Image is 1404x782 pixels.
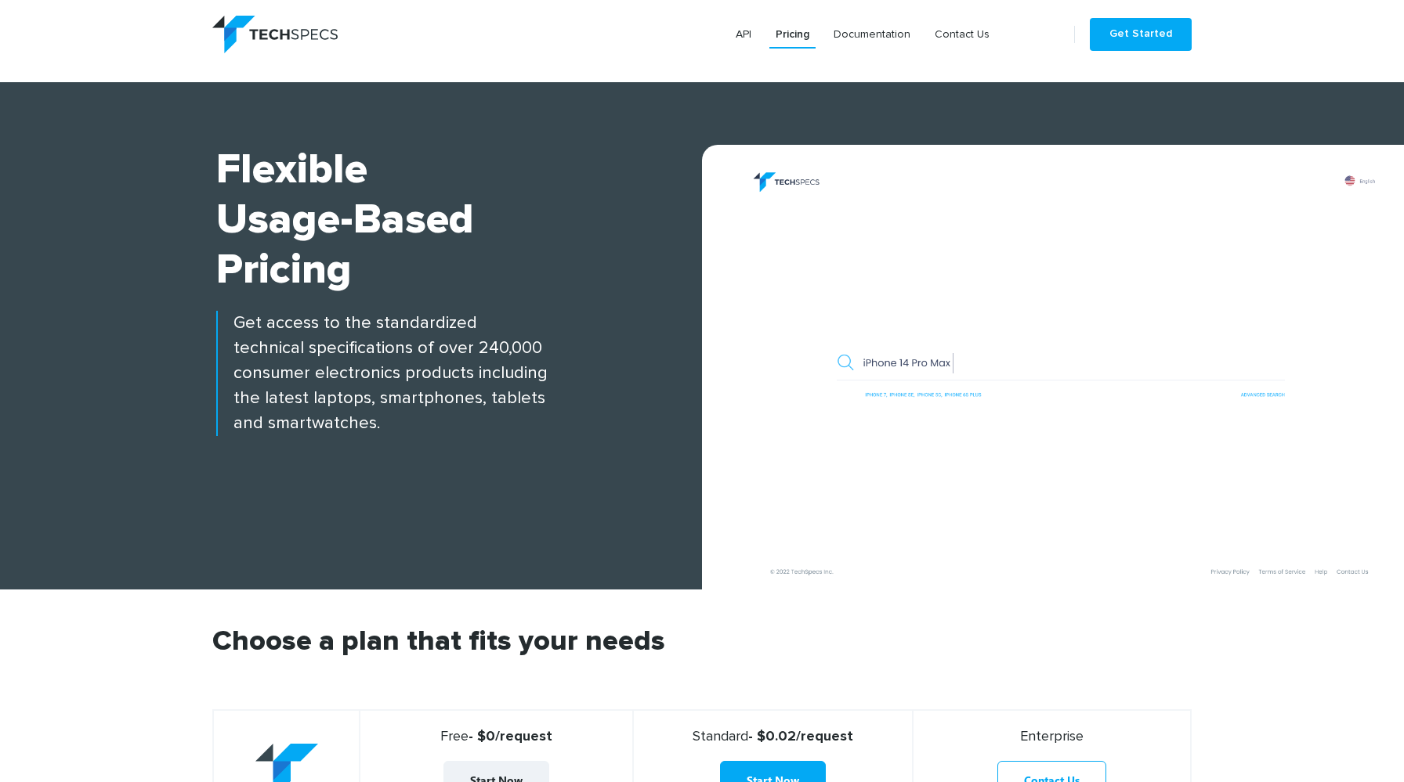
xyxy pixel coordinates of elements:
img: banner.png [718,160,1404,589]
a: Get Started [1090,18,1192,51]
p: Get access to the standardized technical specifications of over 240,000 consumer electronics prod... [216,311,702,436]
h1: Flexible Usage-based Pricing [216,145,702,295]
strong: - $0.02/request [640,728,906,745]
span: Standard [693,730,748,744]
a: Pricing [769,20,816,49]
strong: - $0/request [367,728,625,745]
span: Enterprise [1020,730,1084,744]
a: Contact Us [928,20,996,49]
a: API [729,20,758,49]
h2: Choose a plan that fits your needs [212,628,1192,709]
span: Free [440,730,469,744]
a: Documentation [827,20,917,49]
img: logo [212,16,338,53]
